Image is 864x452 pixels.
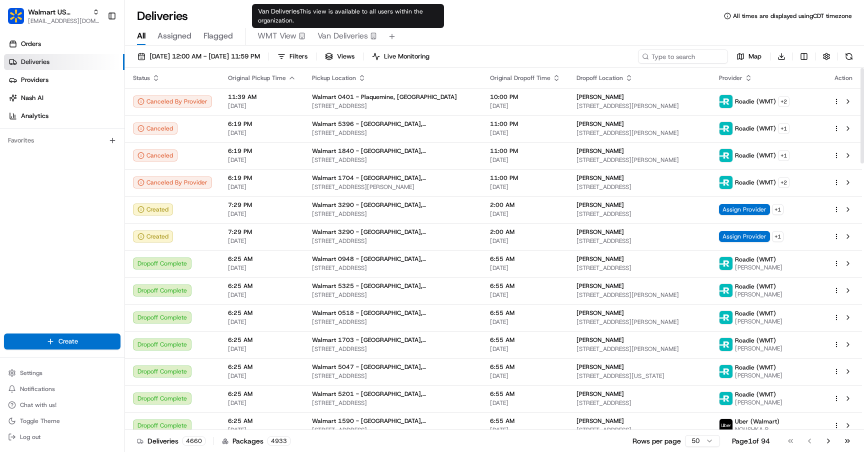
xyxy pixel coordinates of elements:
[228,237,296,245] span: [DATE]
[228,417,296,425] span: 6:25 AM
[732,436,770,446] div: Page 1 of 94
[312,309,474,317] span: Walmart 0518 - [GEOGRAPHIC_DATA], [GEOGRAPHIC_DATA]
[833,74,854,82] div: Action
[228,210,296,218] span: [DATE]
[576,255,624,263] span: [PERSON_NAME]
[258,7,423,24] span: This view is available to all users within the organization.
[4,4,103,28] button: Walmart US StoresWalmart US Stores[EMAIL_ADDRESS][DOMAIN_NAME]
[312,282,474,290] span: Walmart 5325 - [GEOGRAPHIC_DATA], [GEOGRAPHIC_DATA]
[490,363,560,371] span: 6:55 AM
[490,174,560,182] span: 11:00 PM
[137,8,188,24] h1: Deliveries
[312,417,474,425] span: Walmart 1590 - [GEOGRAPHIC_DATA], [GEOGRAPHIC_DATA]
[133,230,173,242] div: Created
[228,363,296,371] span: 6:25 AM
[732,49,766,63] button: Map
[228,372,296,380] span: [DATE]
[576,390,624,398] span: [PERSON_NAME]
[735,263,782,271] span: [PERSON_NAME]
[58,337,78,346] span: Create
[719,284,732,297] img: roadie-logo-v2.jpg
[576,318,703,326] span: [STREET_ADDRESS][PERSON_NAME]
[576,336,624,344] span: [PERSON_NAME]
[149,52,260,61] span: [DATE] 12:00 AM - [DATE] 11:59 PM
[20,401,56,409] span: Chat with us!
[772,204,783,215] button: +1
[490,156,560,164] span: [DATE]
[735,97,776,105] span: Roadie (WMT)
[735,255,776,263] span: Roadie (WMT)
[228,264,296,272] span: [DATE]
[576,174,624,182] span: [PERSON_NAME]
[719,392,732,405] img: roadie-logo-v2.jpg
[719,95,732,108] img: roadie-logo-v2.jpg
[735,390,776,398] span: Roadie (WMT)
[228,156,296,164] span: [DATE]
[203,30,233,42] span: Flagged
[576,156,703,164] span: [STREET_ADDRESS][PERSON_NAME]
[228,74,286,82] span: Original Pickup Time
[719,257,732,270] img: roadie-logo-v2.jpg
[4,72,124,88] a: Providers
[228,399,296,407] span: [DATE]
[20,385,55,393] span: Notifications
[228,183,296,191] span: [DATE]
[6,141,80,159] a: 📗Knowledge Base
[228,147,296,155] span: 6:19 PM
[10,10,30,30] img: Nash
[133,176,212,188] button: Canceled By Provider
[576,210,703,218] span: [STREET_ADDRESS]
[312,74,356,82] span: Pickup Location
[312,156,474,164] span: [STREET_ADDRESS]
[576,291,703,299] span: [STREET_ADDRESS][PERSON_NAME]
[133,74,150,82] span: Status
[312,93,457,101] span: Walmart 0401 - Plaquemine, [GEOGRAPHIC_DATA]
[4,54,124,70] a: Deliveries
[312,120,474,128] span: Walmart 5396 - [GEOGRAPHIC_DATA], [GEOGRAPHIC_DATA]
[4,36,124,52] a: Orders
[4,132,120,148] div: Favorites
[312,237,474,245] span: [STREET_ADDRESS]
[490,228,560,236] span: 2:00 AM
[228,282,296,290] span: 6:25 AM
[638,49,728,63] input: Type to search
[576,129,703,137] span: [STREET_ADDRESS][PERSON_NAME]
[28,7,88,17] button: Walmart US Stores
[20,145,76,155] span: Knowledge Base
[273,49,312,63] button: Filters
[257,30,296,42] span: WMT View
[133,203,173,215] button: Created
[733,12,852,20] span: All times are displayed using CDT timezone
[312,147,474,155] span: Walmart 1840 - [GEOGRAPHIC_DATA], [GEOGRAPHIC_DATA]
[778,96,789,107] button: +2
[735,309,776,317] span: Roadie (WMT)
[84,146,92,154] div: 💻
[312,390,474,398] span: Walmart 5201 - [GEOGRAPHIC_DATA], [GEOGRAPHIC_DATA]
[4,430,120,444] button: Log out
[228,174,296,182] span: 6:19 PM
[312,210,474,218] span: [STREET_ADDRESS]
[228,426,296,434] span: [DATE]
[4,414,120,428] button: Toggle Theme
[490,399,560,407] span: [DATE]
[4,366,120,380] button: Settings
[289,52,307,61] span: Filters
[735,336,776,344] span: Roadie (WMT)
[778,150,789,161] button: +1
[137,30,145,42] span: All
[34,105,126,113] div: We're available if you need us!
[228,318,296,326] span: [DATE]
[4,382,120,396] button: Notifications
[28,17,99,25] span: [EMAIL_ADDRESS][DOMAIN_NAME]
[317,30,368,42] span: Van Deliveries
[576,264,703,272] span: [STREET_ADDRESS]
[778,177,789,188] button: +2
[4,398,120,412] button: Chat with us!
[490,282,560,290] span: 6:55 AM
[26,64,165,75] input: Clear
[735,344,782,352] span: [PERSON_NAME]
[8,8,24,24] img: Walmart US Stores
[133,49,264,63] button: [DATE] 12:00 AM - [DATE] 11:59 PM
[576,228,624,236] span: [PERSON_NAME]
